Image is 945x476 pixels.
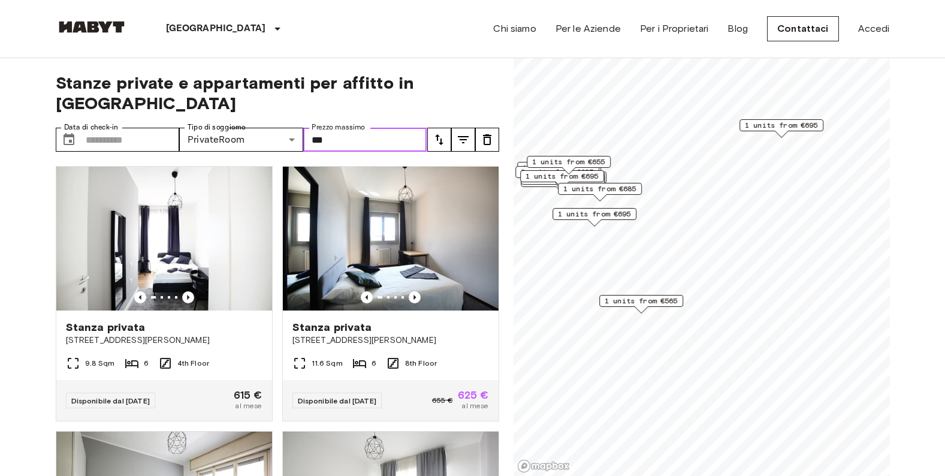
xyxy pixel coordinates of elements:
span: [STREET_ADDRESS][PERSON_NAME] [292,335,489,347]
span: al mese [235,400,262,411]
button: Choose date [57,128,81,152]
div: Map marker [515,166,599,185]
a: Blog [727,22,748,36]
span: Disponibile dal [DATE] [71,396,150,405]
span: 2 units from €625 [521,167,594,177]
div: PrivateRoom [179,128,303,152]
a: Per le Aziende [555,22,621,36]
span: 8th Floor [405,358,437,369]
img: Marketing picture of unit IT-14-105-001-001 [283,167,499,311]
a: Marketing picture of unit IT-14-105-001-001Previous imagePrevious imageStanza privata[STREET_ADDR... [282,166,499,421]
img: Marketing picture of unit IT-14-110-001-002 [56,167,272,311]
span: 6 [372,358,376,369]
span: al mese [461,400,488,411]
span: 655 € [432,395,453,406]
a: Per i Proprietari [640,22,709,36]
button: Previous image [361,291,373,303]
a: Marketing picture of unit IT-14-110-001-002Previous imagePrevious imageStanza privata[STREET_ADDR... [56,166,273,421]
span: 1 units from €695 [745,120,818,131]
button: Previous image [134,291,146,303]
span: 1 units from €565 [605,296,678,306]
button: tune [475,128,499,152]
span: 625 € [458,390,489,400]
div: Map marker [523,171,606,190]
p: [GEOGRAPHIC_DATA] [166,22,266,36]
span: 1 units from €655 [532,156,605,167]
span: [STREET_ADDRESS][PERSON_NAME] [66,335,262,347]
div: Map marker [520,170,604,189]
label: Data di check-in [64,122,118,132]
div: Map marker [599,295,683,314]
a: Accedi [858,22,890,36]
span: Stanza privata [66,320,146,335]
div: Map marker [517,162,601,180]
div: Map marker [558,183,642,201]
span: 1 units from €695 [558,209,631,219]
div: Map marker [552,208,636,227]
div: Map marker [527,156,611,174]
span: 615 € [234,390,262,400]
span: Stanze private e appartamenti per affitto in [GEOGRAPHIC_DATA] [56,73,499,113]
span: 1 units from €685 [563,183,636,194]
a: Chi siamo [493,22,536,36]
a: Mapbox logo [517,459,570,473]
div: Map marker [739,119,823,138]
a: Contattaci [767,16,839,41]
button: Previous image [409,291,421,303]
img: Habyt [56,21,128,33]
label: Tipo di soggiorno [188,122,246,132]
span: 4th Floor [177,358,209,369]
span: Stanza privata [292,320,372,335]
label: Prezzo massimo [312,122,365,132]
span: 1 units from €695 [523,162,596,173]
button: tune [427,128,451,152]
span: 1 units from €695 [526,171,599,182]
span: 6 [144,358,149,369]
button: Previous image [182,291,194,303]
span: 11.6 Sqm [312,358,343,369]
span: Disponibile dal [DATE] [298,396,376,405]
span: 9.8 Sqm [85,358,115,369]
button: tune [451,128,475,152]
div: Map marker [521,173,605,191]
